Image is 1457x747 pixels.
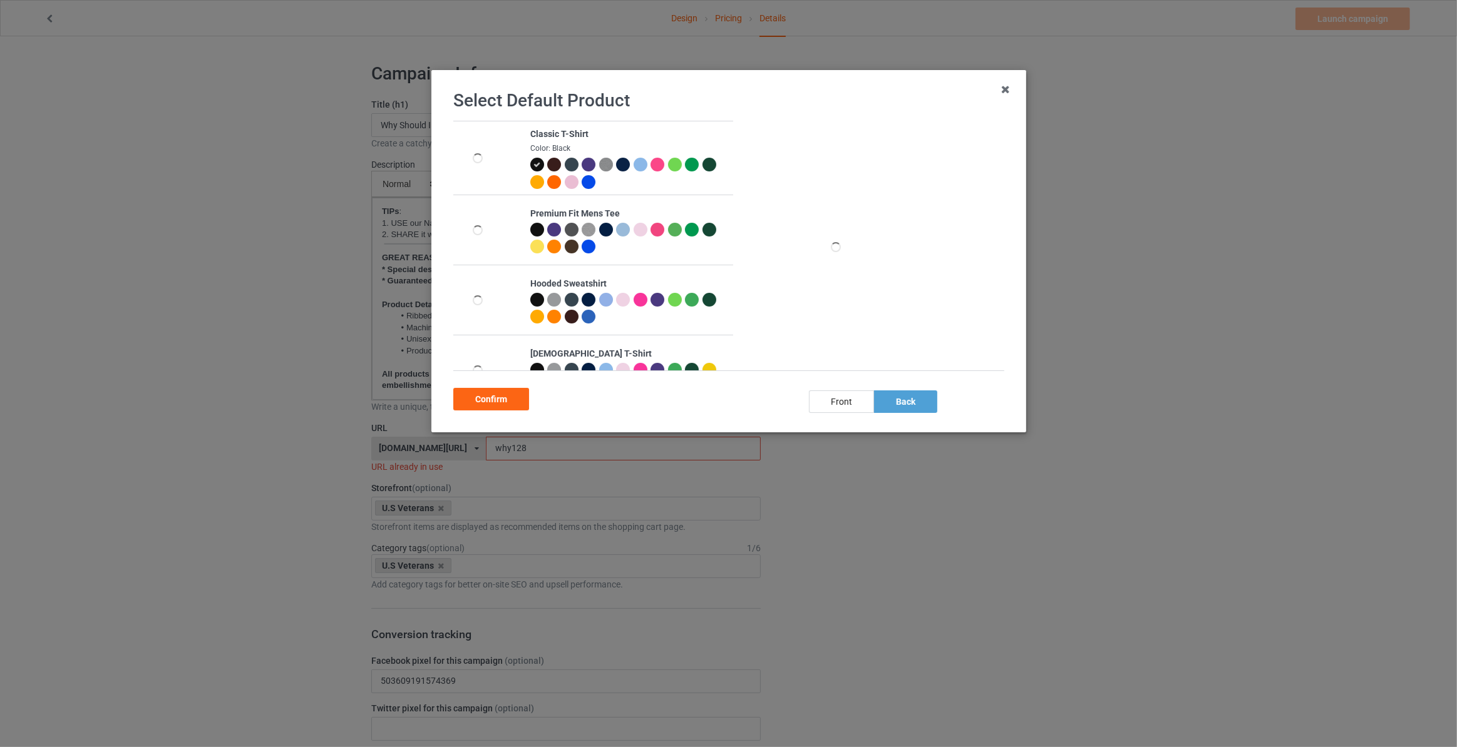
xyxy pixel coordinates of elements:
[582,223,595,236] img: heather_texture.png
[530,208,726,220] div: Premium Fit Mens Tee
[599,158,612,171] img: heather_texture.png
[530,143,726,154] div: Color: Black
[453,89,1004,112] h1: Select Default Product
[874,390,937,413] div: back
[453,388,529,410] div: Confirm
[530,278,726,290] div: Hooded Sweatshirt
[809,390,874,413] div: front
[530,348,726,360] div: [DEMOGRAPHIC_DATA] T-Shirt
[530,128,726,141] div: Classic T-Shirt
